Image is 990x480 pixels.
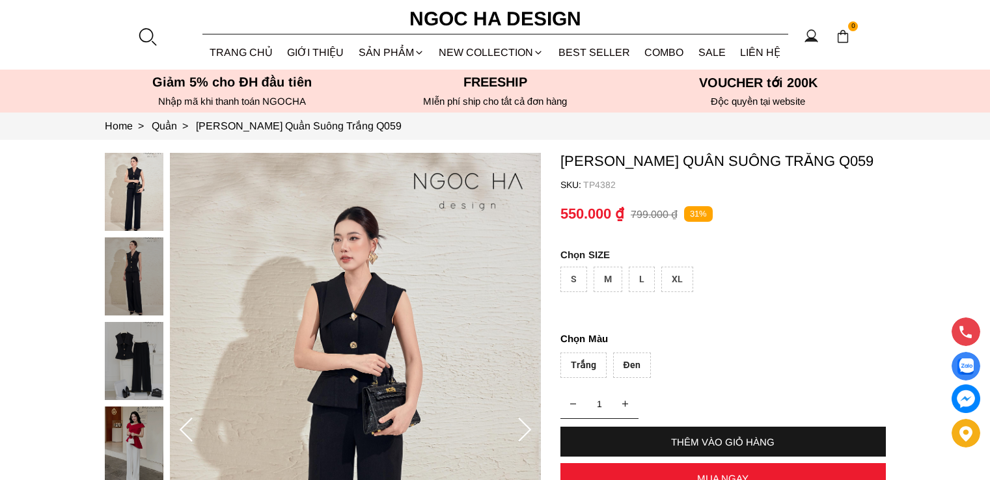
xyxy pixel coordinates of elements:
[594,267,622,292] div: M
[836,29,850,44] img: img-CART-ICON-ksit0nf1
[105,120,152,131] a: Link to Home
[560,331,886,347] p: Màu
[105,322,163,400] img: Lara Pants_ Quần Suông Trắng Q059_mini_2
[398,3,593,34] a: Ngoc Ha Design
[196,120,402,131] a: Link to Lara Pants_ Quần Suông Trắng Q059
[152,120,196,131] a: Link to Quần
[631,75,886,90] h5: VOUCHER tới 200K
[105,237,163,315] img: Lara Pants_ Quần Suông Trắng Q059_mini_1
[848,21,859,32] span: 0
[152,75,312,89] font: Giảm 5% cho ĐH đầu tiên
[684,206,713,222] p: 31%
[952,352,980,380] a: Display image
[733,35,788,70] a: LIÊN HỆ
[133,120,149,131] span: >
[637,35,691,70] a: Combo
[158,96,306,107] font: Nhập mã khi thanh toán NGOCHA
[560,267,587,292] div: S
[691,35,734,70] a: SALE
[957,358,974,375] img: Display image
[560,353,607,378] div: Trắng
[560,436,886,447] div: THÊM VÀO GIỎ HÀNG
[351,35,432,70] div: SẢN PHẨM
[661,267,693,292] div: XL
[105,153,163,231] img: Lara Pants_ Quần Suông Trắng Q059_mini_0
[560,180,583,190] h6: SKU:
[631,208,678,220] p: 799.000 ₫
[202,35,281,70] a: TRANG CHỦ
[560,249,886,260] p: SIZE
[631,96,886,107] h6: Độc quyền tại website
[560,153,886,170] p: [PERSON_NAME] Quần Suông Trắng Q059
[280,35,351,70] a: GIỚI THIỆU
[551,35,638,70] a: BEST SELLER
[368,96,623,107] h6: MIễn phí ship cho tất cả đơn hàng
[560,206,624,222] p: 550.000 ₫
[560,391,639,417] input: Quantity input
[583,180,886,190] p: TP4382
[177,120,193,131] span: >
[432,35,551,70] a: NEW COLLECTION
[463,75,527,89] font: Freeship
[629,267,655,292] div: L
[613,353,651,378] div: Đen
[952,384,980,413] a: messenger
